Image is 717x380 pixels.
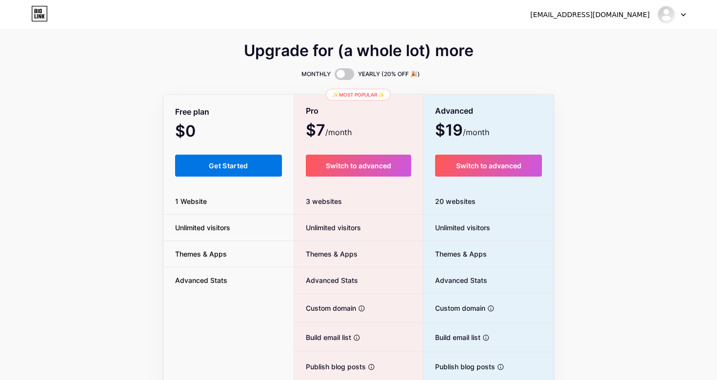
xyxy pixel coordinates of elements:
[163,222,242,233] span: Unlimited visitors
[294,303,356,313] span: Custom domain
[175,155,282,177] button: Get Started
[163,249,239,259] span: Themes & Apps
[163,275,239,285] span: Advanced Stats
[423,188,554,215] div: 20 websites
[463,126,489,138] span: /month
[306,124,352,138] span: $7
[294,249,358,259] span: Themes & Apps
[175,103,209,120] span: Free plan
[294,222,361,233] span: Unlimited visitors
[294,275,358,285] span: Advanced Stats
[294,332,351,342] span: Build email list
[423,249,487,259] span: Themes & Apps
[435,155,542,177] button: Switch to advanced
[306,155,412,177] button: Switch to advanced
[423,222,490,233] span: Unlimited visitors
[423,303,485,313] span: Custom domain
[163,196,219,206] span: 1 Website
[435,102,473,120] span: Advanced
[325,126,352,138] span: /month
[326,89,391,100] div: ✨ Most popular ✨
[435,124,489,138] span: $19
[657,5,676,24] img: 2qf
[244,45,474,57] span: Upgrade for (a whole lot) more
[456,161,521,170] span: Switch to advanced
[423,361,495,372] span: Publish blog posts
[301,69,331,79] span: MONTHLY
[306,102,319,120] span: Pro
[423,332,480,342] span: Build email list
[423,275,487,285] span: Advanced Stats
[358,69,420,79] span: YEARLY (20% OFF 🎉)
[294,188,423,215] div: 3 websites
[530,10,650,20] div: [EMAIL_ADDRESS][DOMAIN_NAME]
[326,161,391,170] span: Switch to advanced
[294,361,366,372] span: Publish blog posts
[175,125,222,139] span: $0
[209,161,248,170] span: Get Started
